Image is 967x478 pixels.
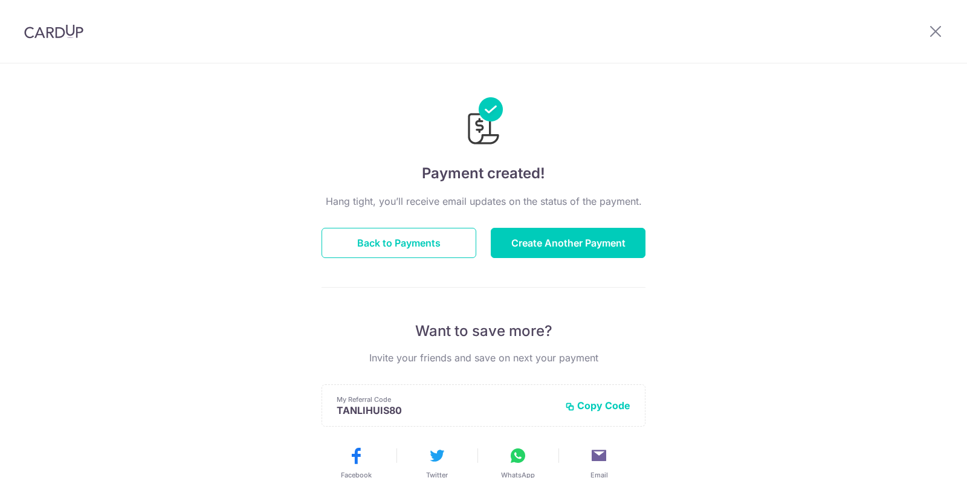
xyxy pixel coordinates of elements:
[322,228,476,258] button: Back to Payments
[337,404,555,416] p: TANLIHUIS80
[322,321,645,341] p: Want to save more?
[464,97,503,148] img: Payments
[322,163,645,184] h4: Payment created!
[337,395,555,404] p: My Referral Code
[565,399,630,412] button: Copy Code
[322,350,645,365] p: Invite your friends and save on next your payment
[24,24,83,39] img: CardUp
[322,194,645,208] p: Hang tight, you’ll receive email updates on the status of the payment.
[491,228,645,258] button: Create Another Payment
